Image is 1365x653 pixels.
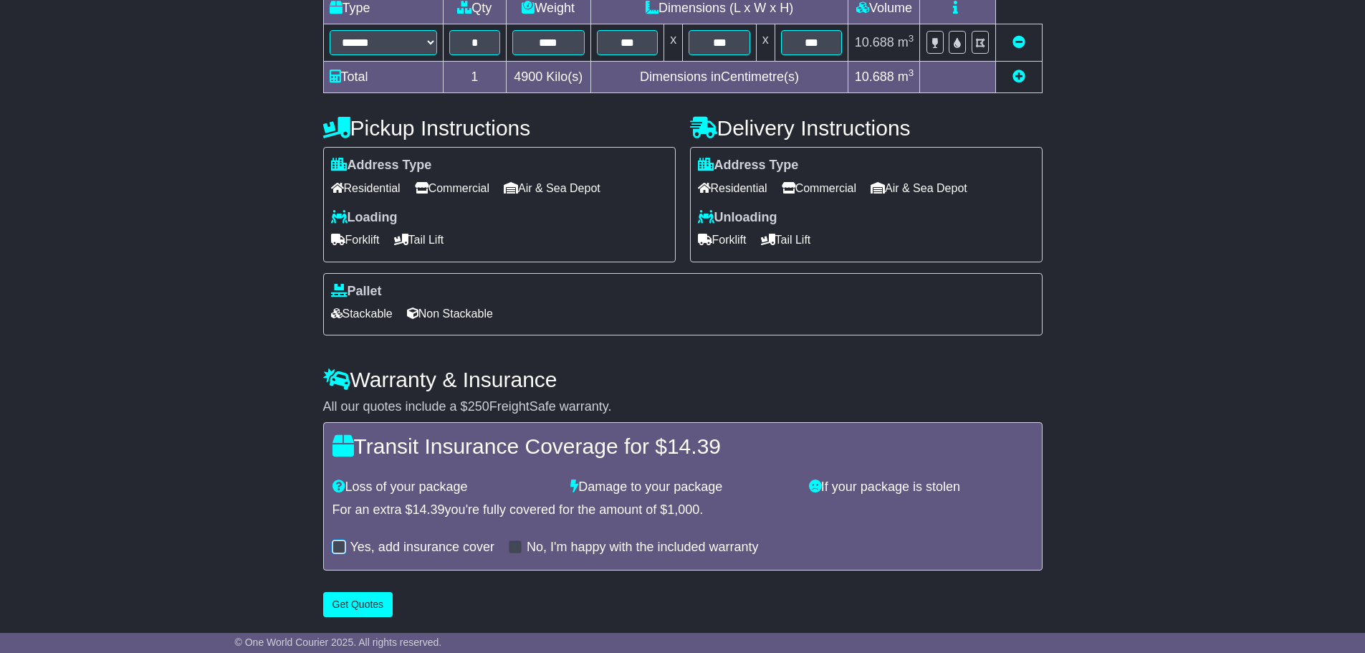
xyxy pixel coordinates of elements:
div: For an extra $ you're fully covered for the amount of $ . [332,502,1033,518]
sup: 3 [909,67,914,78]
label: Unloading [698,210,777,226]
h4: Pickup Instructions [323,116,676,140]
td: Kilo(s) [506,62,590,93]
label: No, I'm happy with the included warranty [527,540,759,556]
span: 10.688 [855,70,894,84]
span: Commercial [782,177,856,199]
span: 250 [468,399,489,414]
label: Address Type [331,158,432,173]
h4: Warranty & Insurance [323,368,1043,391]
span: Forklift [698,229,747,251]
span: Air & Sea Depot [504,177,600,199]
span: Tail Lift [761,229,811,251]
label: Loading [331,210,398,226]
h4: Delivery Instructions [690,116,1043,140]
span: Tail Lift [394,229,444,251]
span: Residential [331,177,401,199]
span: Commercial [415,177,489,199]
div: If your package is stolen [802,480,1040,495]
span: Non Stackable [407,302,493,325]
label: Address Type [698,158,799,173]
td: x [756,24,775,62]
button: Get Quotes [323,592,393,617]
a: Add new item [1012,70,1025,84]
span: Air & Sea Depot [871,177,967,199]
label: Yes, add insurance cover [350,540,494,556]
span: © One World Courier 2025. All rights reserved. [235,637,442,648]
span: m [898,35,914,49]
td: 1 [443,62,506,93]
span: 14.39 [667,434,721,458]
span: Residential [698,177,767,199]
span: 1,000 [667,502,699,517]
td: x [664,24,683,62]
span: 4900 [514,70,542,84]
span: Forklift [331,229,380,251]
td: Total [323,62,443,93]
span: Stackable [331,302,393,325]
td: Dimensions in Centimetre(s) [590,62,848,93]
div: Damage to your package [563,480,802,495]
span: 10.688 [855,35,894,49]
label: Pallet [331,284,382,300]
div: All our quotes include a $ FreightSafe warranty. [323,399,1043,415]
div: Loss of your package [325,480,564,495]
a: Remove this item [1012,35,1025,49]
sup: 3 [909,33,914,44]
h4: Transit Insurance Coverage for $ [332,434,1033,458]
span: m [898,70,914,84]
span: 14.39 [413,502,445,517]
